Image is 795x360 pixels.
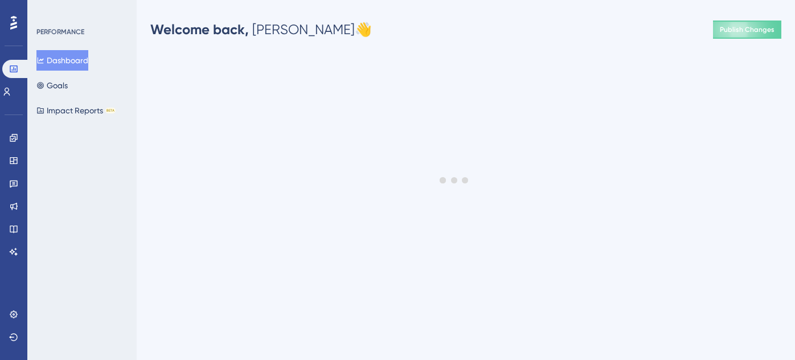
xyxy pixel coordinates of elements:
span: Publish Changes [720,25,774,34]
div: BETA [105,108,116,113]
div: [PERSON_NAME] 👋 [150,21,372,39]
button: Goals [36,75,68,96]
button: Impact ReportsBETA [36,100,116,121]
span: Welcome back, [150,21,249,38]
button: Publish Changes [713,21,781,39]
button: Dashboard [36,50,88,71]
div: PERFORMANCE [36,27,84,36]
